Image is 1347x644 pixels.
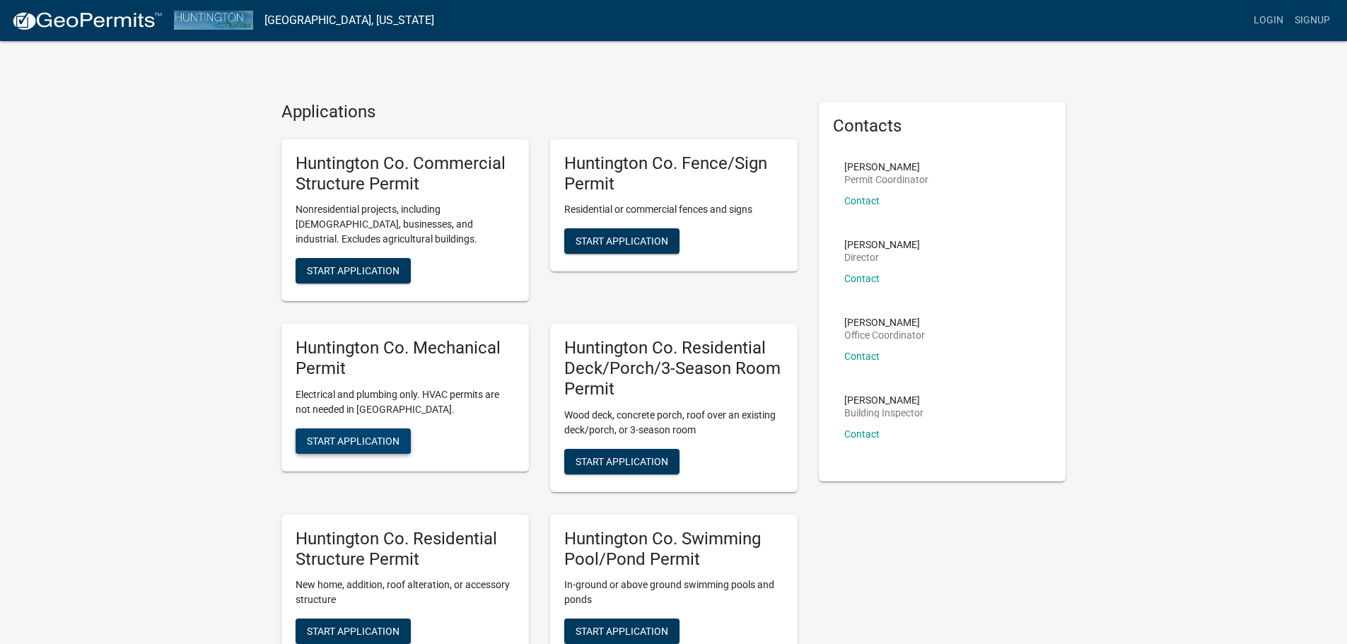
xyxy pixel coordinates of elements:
[844,195,880,206] a: Contact
[844,317,925,327] p: [PERSON_NAME]
[307,435,400,446] span: Start Application
[844,395,923,405] p: [PERSON_NAME]
[576,455,668,467] span: Start Application
[844,252,920,262] p: Director
[296,529,515,570] h5: Huntington Co. Residential Structure Permit
[564,408,783,438] p: Wood deck, concrete porch, roof over an existing deck/porch, or 3-season room
[844,240,920,250] p: [PERSON_NAME]
[1248,7,1289,34] a: Login
[564,202,783,217] p: Residential or commercial fences and signs
[844,428,880,440] a: Contact
[564,578,783,607] p: In-ground or above ground swimming pools and ponds
[296,428,411,454] button: Start Application
[564,153,783,194] h5: Huntington Co. Fence/Sign Permit
[296,258,411,283] button: Start Application
[844,351,880,362] a: Contact
[844,330,925,340] p: Office Coordinator
[564,228,680,254] button: Start Application
[564,529,783,570] h5: Huntington Co. Swimming Pool/Pond Permit
[296,338,515,379] h5: Huntington Co. Mechanical Permit
[281,102,798,122] h4: Applications
[844,408,923,418] p: Building Inspector
[296,202,515,247] p: Nonresidential projects, including [DEMOGRAPHIC_DATA], businesses, and industrial. Excludes agric...
[296,619,411,644] button: Start Application
[296,578,515,607] p: New home, addition, roof alteration, or accessory structure
[564,449,680,474] button: Start Application
[296,387,515,417] p: Electrical and plumbing only. HVAC permits are not needed in [GEOGRAPHIC_DATA].
[564,619,680,644] button: Start Application
[307,626,400,637] span: Start Application
[564,338,783,399] h5: Huntington Co. Residential Deck/Porch/3-Season Room Permit
[174,11,253,30] img: Huntington County, Indiana
[264,8,434,33] a: [GEOGRAPHIC_DATA], [US_STATE]
[844,175,928,185] p: Permit Coordinator
[576,235,668,247] span: Start Application
[844,162,928,172] p: [PERSON_NAME]
[1289,7,1336,34] a: Signup
[844,273,880,284] a: Contact
[833,116,1052,136] h5: Contacts
[307,265,400,276] span: Start Application
[576,626,668,637] span: Start Application
[296,153,515,194] h5: Huntington Co. Commercial Structure Permit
